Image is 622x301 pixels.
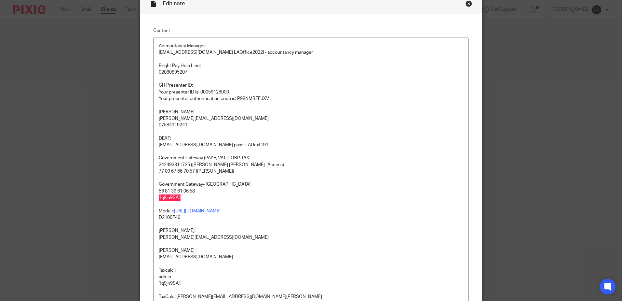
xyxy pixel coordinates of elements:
[159,135,463,142] p: DEXT:
[159,194,463,201] p: 1q9jn9SA!!
[159,142,463,148] p: [EMAIL_ADDRESS][DOMAIN_NAME] pass: LADext1911
[159,115,463,129] p: [PERSON_NAME][EMAIL_ADDRESS][DOMAIN_NAME] 07584119241
[159,49,463,56] p: [EMAIL_ADDRESS][DOMAIN_NAME] LAOffice2022! - accountancy manager
[159,69,463,76] p: 02080895207
[159,188,463,194] p: 56 81 39 61 06 58
[159,162,463,175] p: 242492311725 ([PERSON_NAME] [PERSON_NAME]- Access) 77 09 67 66 70 57 ([PERSON_NAME])
[159,234,463,241] p: [PERSON_NAME][EMAIL_ADDRESS][DOMAIN_NAME]
[163,1,185,6] span: Edit note
[159,155,463,161] p: Government Gateway (PAYE, VAT, CORP TAX:
[159,274,463,287] p: admin 1q9jn9SA!!
[466,0,472,7] div: Close this dialog window
[159,43,463,49] p: Accountancy Manager:
[159,63,463,69] p: Bright Pay Help Line:
[159,89,463,102] p: Your presenter ID is: 00059128000 Your presenter authentication code is: P98NMBEEJXV
[159,247,463,254] p: [PERSON_NAME] :
[159,254,463,260] p: [EMAIL_ADDRESS][DOMAIN_NAME]
[159,267,463,274] p: Taxcalc :
[159,181,463,188] p: Government Gateway- [GEOGRAPHIC_DATA]:
[174,209,221,213] a: [URL][DOMAIN_NAME]
[159,227,463,234] p: [PERSON_NAME]:
[159,82,463,89] p: CH Presenter ID:
[159,109,463,115] p: [PERSON_NAME]
[159,208,463,214] p: Modulr:
[153,27,469,34] label: Content
[159,214,463,221] p: D2100F46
